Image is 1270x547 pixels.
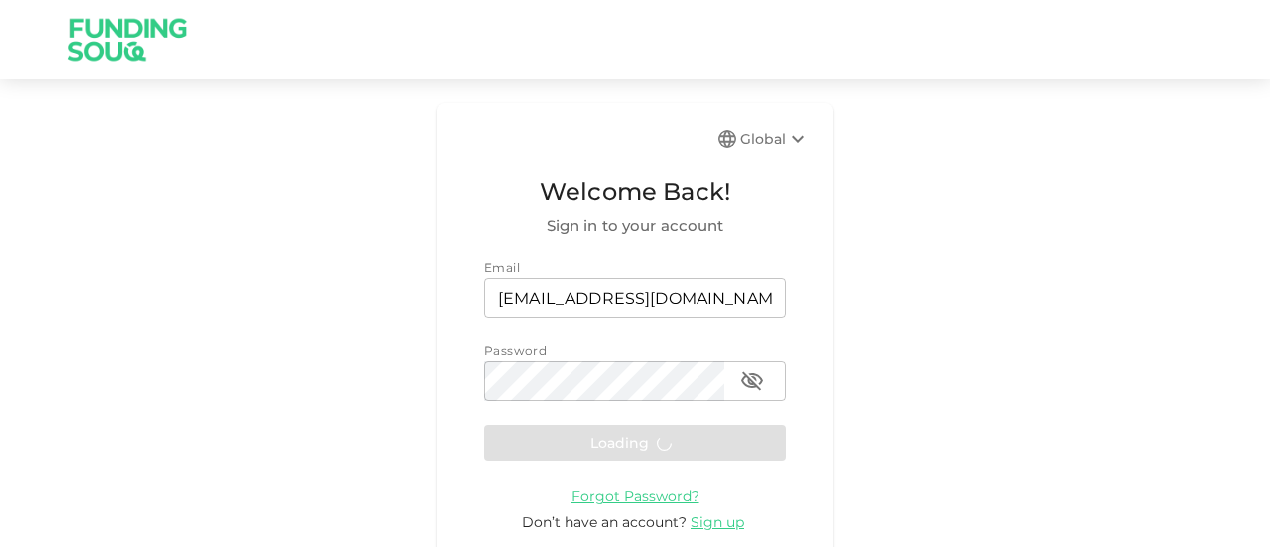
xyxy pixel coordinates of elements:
[691,513,744,531] span: Sign up
[484,278,786,318] input: email
[484,214,786,238] span: Sign in to your account
[484,260,520,275] span: Email
[522,513,687,531] span: Don’t have an account?
[484,343,547,358] span: Password
[484,173,786,210] span: Welcome Back!
[740,127,810,151] div: Global
[571,486,699,505] a: Forgot Password?
[571,487,699,505] span: Forgot Password?
[484,361,724,401] input: password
